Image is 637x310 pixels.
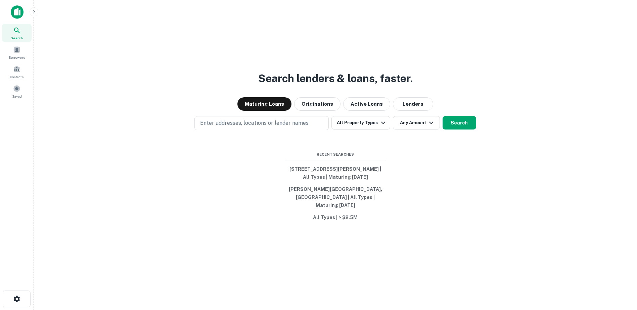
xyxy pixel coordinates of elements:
span: Search [11,35,23,41]
p: Enter addresses, locations or lender names [200,119,309,127]
span: Contacts [10,74,24,80]
button: Search [443,116,476,130]
button: [STREET_ADDRESS][PERSON_NAME] | All Types | Maturing [DATE] [285,163,386,183]
iframe: Chat Widget [603,256,637,289]
button: All Types | > $2.5M [285,211,386,223]
span: Recent Searches [285,152,386,157]
button: Active Loans [343,97,390,111]
button: Lenders [393,97,433,111]
button: [PERSON_NAME][GEOGRAPHIC_DATA], [GEOGRAPHIC_DATA] | All Types | Maturing [DATE] [285,183,386,211]
button: All Property Types [331,116,390,130]
a: Saved [2,82,32,100]
a: Search [2,24,32,42]
button: Originations [294,97,340,111]
img: capitalize-icon.png [11,5,24,19]
span: Borrowers [9,55,25,60]
button: Any Amount [393,116,440,130]
a: Contacts [2,63,32,81]
button: Maturing Loans [237,97,291,111]
button: Enter addresses, locations or lender names [194,116,329,130]
a: Borrowers [2,43,32,61]
span: Saved [12,94,22,99]
h3: Search lenders & loans, faster. [258,70,413,87]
